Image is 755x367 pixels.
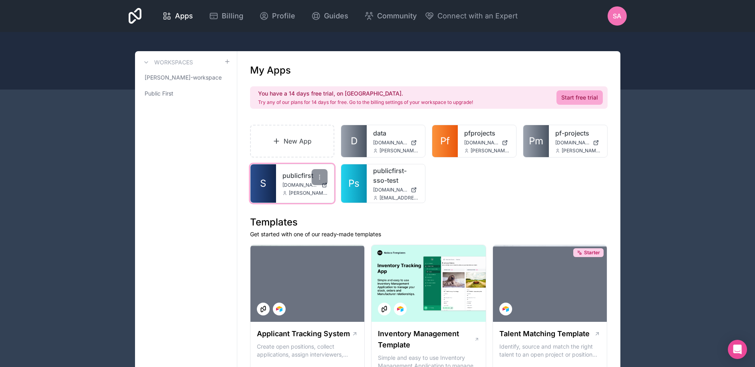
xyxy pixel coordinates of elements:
[373,140,407,146] span: [DOMAIN_NAME]
[555,128,601,138] a: pf-projects
[373,140,419,146] a: [DOMAIN_NAME]
[556,90,603,105] a: Start free trial
[324,10,348,22] span: Guides
[276,306,282,312] img: Airtable Logo
[282,171,328,180] a: publicfirst
[260,177,266,190] span: S
[156,7,199,25] a: Apps
[471,148,510,154] span: [PERSON_NAME][EMAIL_ADDRESS][DOMAIN_NAME]
[555,140,601,146] a: [DOMAIN_NAME]
[373,187,419,193] a: [DOMAIN_NAME]
[358,7,423,25] a: Community
[222,10,243,22] span: Billing
[440,135,450,148] span: Pf
[305,7,355,25] a: Guides
[584,249,600,256] span: Starter
[425,10,518,22] button: Connect with an Expert
[272,10,295,22] span: Profile
[379,148,419,154] span: [PERSON_NAME][EMAIL_ADDRESS][DOMAIN_NAME]
[503,306,509,312] img: Airtable Logo
[282,182,319,188] span: [DOMAIN_NAME]
[289,190,328,196] span: [PERSON_NAME][EMAIL_ADDRESS][DOMAIN_NAME]
[258,99,473,106] p: Try any of our plans for 14 days for free. Go to the billing settings of your workspace to upgrade!
[250,64,291,77] h1: My Apps
[250,230,608,238] p: Get started with one of our ready-made templates
[373,187,407,193] span: [DOMAIN_NAME]
[258,90,473,98] h2: You have a 14 days free trial, on [GEOGRAPHIC_DATA].
[348,177,360,190] span: Ps
[373,166,419,185] a: publicfirst-sso-test
[523,125,549,157] a: Pm
[373,128,419,138] a: data
[341,125,367,157] a: D
[145,74,222,82] span: [PERSON_NAME]-workspace
[282,182,328,188] a: [DOMAIN_NAME]
[141,70,230,85] a: [PERSON_NAME]-workspace
[175,10,193,22] span: Apps
[464,140,510,146] a: [DOMAIN_NAME]
[378,328,474,351] h1: Inventory Management Template
[250,125,335,158] a: New App
[499,328,590,339] h1: Talent Matching Template
[432,125,458,157] a: Pf
[499,343,601,359] p: Identify, source and match the right talent to an open project or position with our Talent Matchi...
[437,10,518,22] span: Connect with an Expert
[250,216,608,229] h1: Templates
[250,164,276,203] a: S
[464,140,499,146] span: [DOMAIN_NAME]
[154,58,193,66] h3: Workspaces
[257,343,358,359] p: Create open positions, collect applications, assign interviewers, centralise candidate feedback a...
[562,148,601,154] span: [PERSON_NAME][EMAIL_ADDRESS][DOMAIN_NAME]
[203,7,250,25] a: Billing
[141,86,230,101] a: Public First
[377,10,417,22] span: Community
[464,128,510,138] a: pfprojects
[341,164,367,203] a: Ps
[529,135,543,148] span: Pm
[379,195,419,201] span: [EMAIL_ADDRESS][DOMAIN_NAME]
[253,7,302,25] a: Profile
[257,328,350,339] h1: Applicant Tracking System
[728,340,747,359] div: Open Intercom Messenger
[145,90,173,98] span: Public First
[351,135,358,148] span: D
[555,140,590,146] span: [DOMAIN_NAME]
[397,306,403,312] img: Airtable Logo
[141,58,193,67] a: Workspaces
[613,11,621,21] span: SA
